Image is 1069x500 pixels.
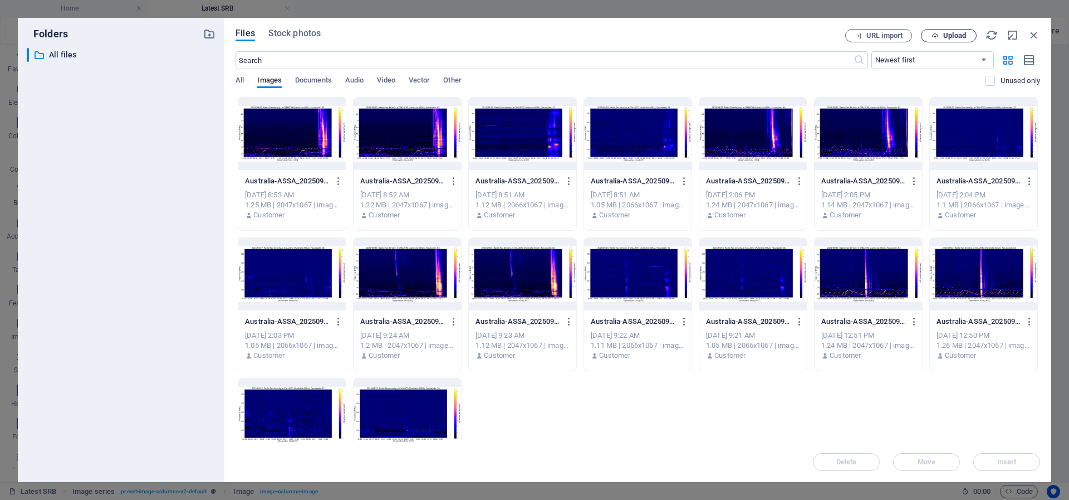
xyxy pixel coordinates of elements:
span: Audio [345,74,364,89]
div: 1.11 MB | 2066x1067 | image/png [591,341,685,351]
p: Customer [369,210,400,220]
span: Stock photos [268,27,321,40]
p: Folders [27,27,68,41]
p: Australia-ASSA_20250922_001500_62-mVGjT1xSmiNjAh85-f4n5Q.png [936,317,1020,327]
p: Australia-ASSA_20250927_070000_57-j6RGeInaho1DGgrIKTEQDQ.png [936,176,1020,186]
p: Australia-ASSA_20250925_040000_62-43hV3rgAG-moxdmvxnLhxA.png [475,317,559,327]
p: Customer [945,210,976,220]
i: Create new folder [203,28,215,40]
div: [DATE] 8:53 AM [245,190,339,200]
div: 1.12 MB | 2066x1067 | image/png [475,200,570,210]
span: Vector [409,74,430,89]
div: 1.2 MB | 2047x1067 | image/png [360,341,454,351]
p: Australia-ASSA_20250925_035959_63-2bWNpnbk5_QXyr-mRjTQeA.png [360,317,444,327]
p: Customer [830,351,861,361]
div: [DATE] 8:51 AM [475,190,570,200]
div: [DATE] 12:50 PM [936,331,1031,341]
span: Files [236,27,255,40]
button: Upload [921,29,977,42]
div: 1.24 MB | 2047x1067 | image/png [821,341,915,351]
div: [DATE] 9:22 AM [591,331,685,341]
i: Close [1028,29,1040,41]
span: Upload [943,32,966,39]
p: Customer [369,351,400,361]
div: 1.05 MB | 2066x1067 | image/png [706,341,800,351]
div: 1.22 MB | 2047x1067 | image/png [360,200,454,210]
input: Search [236,51,853,69]
p: Australia-ASSA_20250922_001459_63-MiLSAgPhbNNv_wzyTpIy2g.png [821,317,905,327]
p: Customer [599,351,630,361]
div: 1.14 MB | 2047x1067 | image/png [821,200,915,210]
p: Australia-ASSA_20250929_012959_63-smbCtghpm6XzvxB9I_7GHw.png [245,176,328,186]
p: Australia-ASSA_20250925_040000_56-gVK3uyMyK26WgsW9yo-E9A.png [706,317,790,327]
p: Customer [484,351,515,361]
p: Customer [714,210,746,220]
div: [DATE] 2:06 PM [706,190,800,200]
div: 1.05 MB | 2066x1067 | image/png [245,341,339,351]
p: Australia-ASSA_20250927_070000_62-_ocfwKd77IQNqZkjwvbJqQ.png [821,176,905,186]
p: Customer [253,351,285,361]
p: Customer [484,210,515,220]
div: 1.25 MB | 2047x1067 | image/png [245,200,339,210]
p: Customer [945,351,976,361]
span: Other [443,74,461,89]
p: All files [49,48,195,61]
p: Customer [830,210,861,220]
p: Australia-ASSA_20250927_070000_56-GCDubBMnOlideq4_owod1g.png [245,317,328,327]
p: Customer [714,351,746,361]
p: Australia-ASSA_20250927_065959_63-a3Q5kYCurKopgmWkxivkKg.png [706,176,790,186]
p: Customer [599,210,630,220]
div: 1.24 MB | 2047x1067 | image/png [706,200,800,210]
span: Video [377,74,395,89]
div: 1.05 MB | 2066x1067 | image/png [591,200,685,210]
p: Australia-ASSA_20250929_013000_62-v8-pTd4r8_kEISGLUN69Tw.png [360,176,444,186]
div: 1.26 MB | 2047x1067 | image/png [936,341,1031,351]
div: 1.1 MB | 2066x1067 | image/png [936,200,1031,210]
div: [DATE] 2:05 PM [821,190,915,200]
div: [DATE] 9:23 AM [475,331,570,341]
span: Images [257,74,282,89]
div: [DATE] 2:03 PM [245,331,339,341]
div: ​ [27,48,29,62]
div: [DATE] 9:24 AM [360,331,454,341]
div: [DATE] 9:21 AM [706,331,800,341]
div: [DATE] 8:51 AM [591,190,685,200]
span: Documents [295,74,332,89]
div: 1.12 MB | 2047x1067 | image/png [475,341,570,351]
p: Displays only files that are not in use on the website. Files added during this session can still... [1001,76,1040,86]
i: Minimize [1007,29,1019,41]
i: Reload [985,29,998,41]
p: Australia-ASSA_20250925_040000_57-3Kalp4emXcIk4XMqRZucCw.png [591,317,674,327]
button: URL import [845,29,912,42]
div: [DATE] 12:51 PM [821,331,915,341]
span: All [236,74,244,89]
p: Customer [253,210,285,220]
p: Australia-ASSA_20250929_013000_56-zv6jw3ODOyUDML9Wkt_PRQ.png [591,176,674,186]
p: Australia-ASSA_20250929_013000_57-rG45nNeeRqoECEXF0obHkg.png [475,176,559,186]
div: [DATE] 8:52 AM [360,190,454,200]
span: URL import [866,32,903,39]
div: [DATE] 2:04 PM [936,190,1031,200]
